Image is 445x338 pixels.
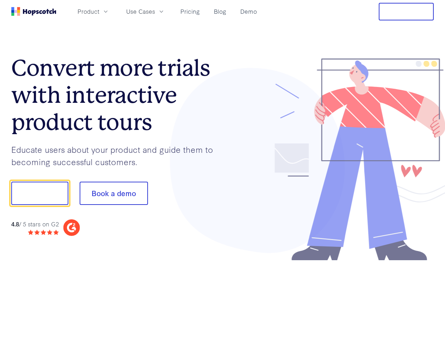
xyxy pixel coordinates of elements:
[11,143,223,168] p: Educate users about your product and guide them to becoming successful customers.
[237,6,260,17] a: Demo
[73,6,113,17] button: Product
[11,220,59,229] div: / 5 stars on G2
[122,6,169,17] button: Use Cases
[178,6,203,17] a: Pricing
[80,182,148,205] button: Book a demo
[126,7,155,16] span: Use Cases
[11,7,56,16] a: Home
[78,7,99,16] span: Product
[211,6,229,17] a: Blog
[11,55,223,136] h1: Convert more trials with interactive product tours
[379,3,434,20] button: Free Trial
[11,220,19,228] strong: 4.8
[11,182,68,205] button: Show me!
